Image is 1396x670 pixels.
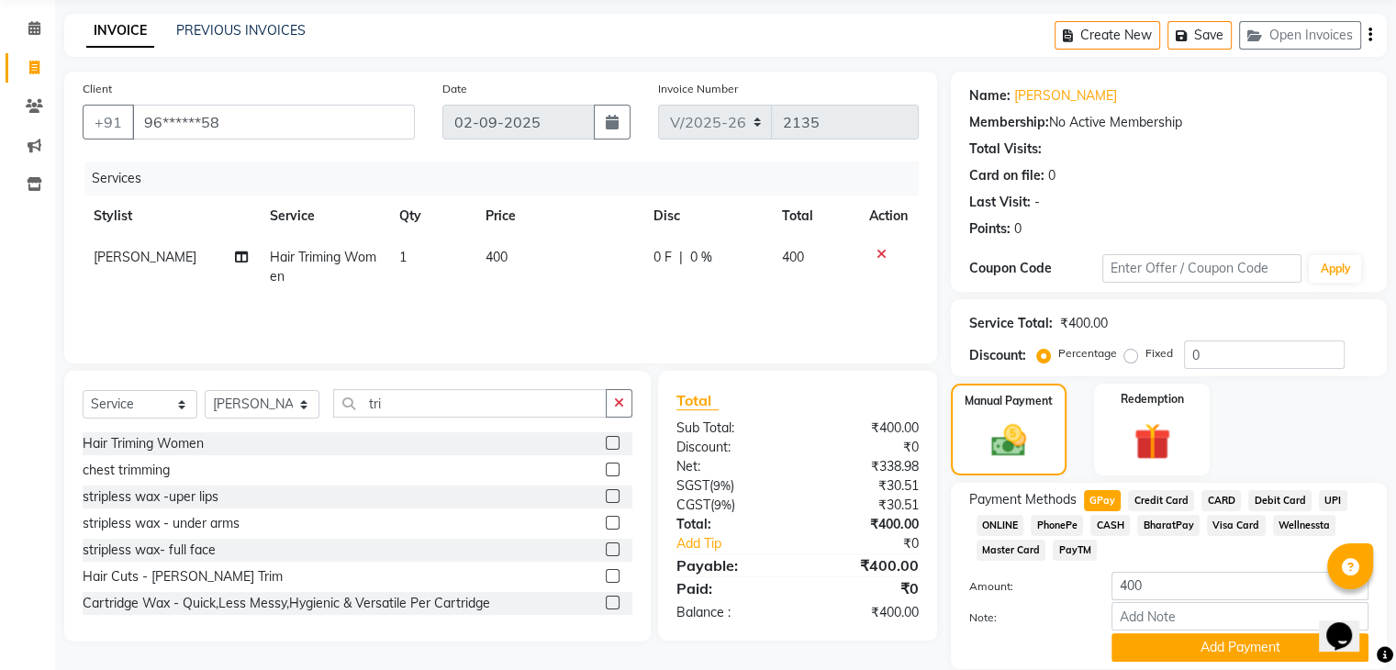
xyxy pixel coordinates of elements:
div: Cartridge Wax - Quick,Less Messy,Hygienic & Versatile Per Cartridge [83,594,490,613]
label: Percentage [1058,345,1117,362]
div: ₹0 [820,534,932,553]
label: Fixed [1145,345,1173,362]
div: Discount: [663,438,798,457]
div: Net: [663,457,798,476]
button: Add Payment [1111,633,1368,662]
div: Services [84,162,933,195]
div: 0 [1014,219,1022,239]
button: +91 [83,105,134,140]
span: [PERSON_NAME] [94,249,196,265]
div: Service Total: [969,314,1053,333]
span: PhonePe [1031,515,1083,536]
span: | [679,248,683,267]
div: Membership: [969,113,1049,132]
a: [PERSON_NAME] [1014,86,1117,106]
span: Master Card [977,540,1046,561]
input: Search or Scan [333,389,607,418]
span: CARD [1201,490,1241,511]
span: Payment Methods [969,490,1077,509]
span: GPay [1084,490,1122,511]
input: Amount [1111,572,1368,600]
span: 0 % [690,248,712,267]
span: 0 F [653,248,672,267]
div: Payable: [663,554,798,576]
div: ₹0 [798,438,933,457]
span: 1 [399,249,407,265]
span: 9% [714,497,732,512]
div: ₹400.00 [798,515,933,534]
a: INVOICE [86,15,154,48]
th: Action [858,195,919,237]
div: Coupon Code [969,259,1102,278]
label: Redemption [1121,391,1184,408]
div: Paid: [663,577,798,599]
button: Apply [1309,255,1361,283]
label: Date [442,81,467,97]
label: Invoice Number [658,81,738,97]
div: Hair Cuts - [PERSON_NAME] Trim [83,567,283,586]
span: ONLINE [977,515,1024,536]
span: 400 [486,249,508,265]
div: ( ) [663,476,798,496]
label: Client [83,81,112,97]
div: ₹400.00 [1060,314,1108,333]
div: Points: [969,219,1011,239]
input: Add Note [1111,602,1368,631]
div: Balance : [663,603,798,622]
th: Disc [642,195,771,237]
div: - [1034,193,1040,212]
div: ₹30.51 [798,476,933,496]
span: Credit Card [1128,490,1194,511]
label: Note: [955,609,1098,626]
div: Card on file: [969,166,1044,185]
button: Create New [1055,21,1160,50]
span: Debit Card [1248,490,1312,511]
span: Total [676,391,719,410]
div: ₹338.98 [798,457,933,476]
span: SGST [676,477,709,494]
img: _gift.svg [1122,419,1182,464]
th: Price [475,195,642,237]
div: Last Visit: [969,193,1031,212]
input: Enter Offer / Coupon Code [1102,254,1302,283]
span: CASH [1090,515,1130,536]
div: Sub Total: [663,419,798,438]
th: Total [771,195,858,237]
div: Total Visits: [969,140,1042,159]
div: ₹400.00 [798,419,933,438]
div: 0 [1048,166,1055,185]
span: BharatPay [1137,515,1200,536]
label: Amount: [955,578,1098,595]
div: stripless wax - under arms [83,514,240,533]
th: Qty [388,195,475,237]
button: Open Invoices [1239,21,1361,50]
th: Stylist [83,195,259,237]
div: No Active Membership [969,113,1368,132]
a: PREVIOUS INVOICES [176,22,306,39]
span: Visa Card [1207,515,1266,536]
span: UPI [1319,490,1347,511]
div: chest trimming [83,461,170,480]
span: 9% [713,478,731,493]
span: Wellnessta [1273,515,1336,536]
div: ₹0 [798,577,933,599]
div: Hair Triming Women [83,434,204,453]
div: Total: [663,515,798,534]
div: stripless wax -uper lips [83,487,218,507]
a: Add Tip [663,534,820,553]
div: ₹30.51 [798,496,933,515]
img: _cash.svg [980,420,1037,461]
span: Hair Triming Women [270,249,376,285]
div: Name: [969,86,1011,106]
th: Service [259,195,388,237]
label: Manual Payment [965,393,1053,409]
iframe: chat widget [1319,597,1378,652]
div: ₹400.00 [798,554,933,576]
div: stripless wax- full face [83,541,216,560]
span: CGST [676,497,710,513]
span: 400 [782,249,804,265]
button: Save [1167,21,1232,50]
div: ( ) [663,496,798,515]
div: ₹400.00 [798,603,933,622]
input: Search by Name/Mobile/Email/Code [132,105,415,140]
